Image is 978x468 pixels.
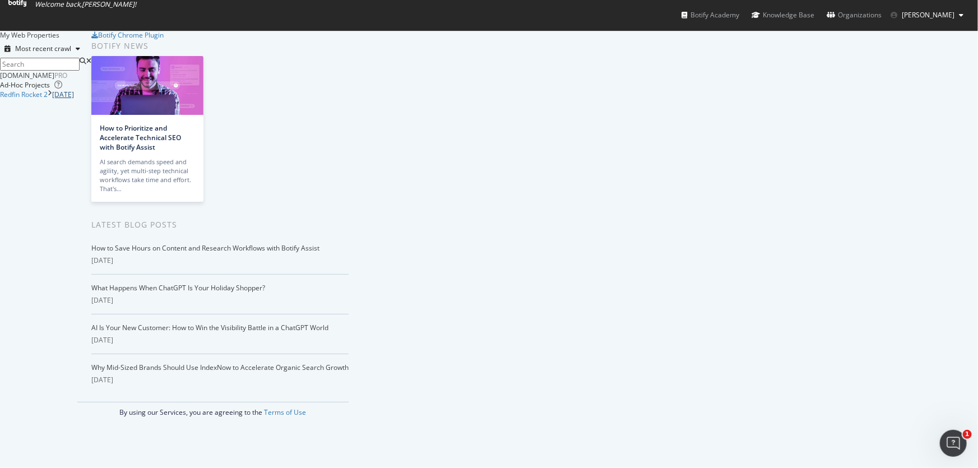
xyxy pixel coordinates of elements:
[682,10,739,21] div: Botify Academy
[91,30,164,40] a: Botify Chrome Plugin
[91,295,349,305] div: [DATE]
[91,283,265,293] a: What Happens When ChatGPT Is Your Holiday Shopper?
[882,6,972,24] button: [PERSON_NAME]
[827,10,882,21] div: Organizations
[54,71,67,80] div: PRO
[963,430,972,439] span: 1
[91,363,349,372] a: Why Mid-Sized Brands Should Use IndexNow to Accelerate Organic Search Growth
[52,90,74,100] a: [DATE]
[77,402,349,417] div: By using our Services, you are agreeing to the
[902,10,954,20] span: Elliott Mellichamp
[15,45,71,52] div: Most recent crawl
[98,30,164,40] div: Botify Chrome Plugin
[91,56,203,115] img: How to Prioritize and Accelerate Technical SEO with Botify Assist
[91,335,349,345] div: [DATE]
[752,10,814,21] div: Knowledge Base
[91,243,319,253] a: How to Save Hours on Content and Research Workflows with Botify Assist
[91,375,349,385] div: [DATE]
[940,430,967,457] iframe: Intercom live chat
[91,323,328,332] a: AI Is Your New Customer: How to Win the Visibility Battle in a ChatGPT World
[91,40,349,52] div: Botify news
[265,407,307,417] a: Terms of Use
[91,256,349,266] div: [DATE]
